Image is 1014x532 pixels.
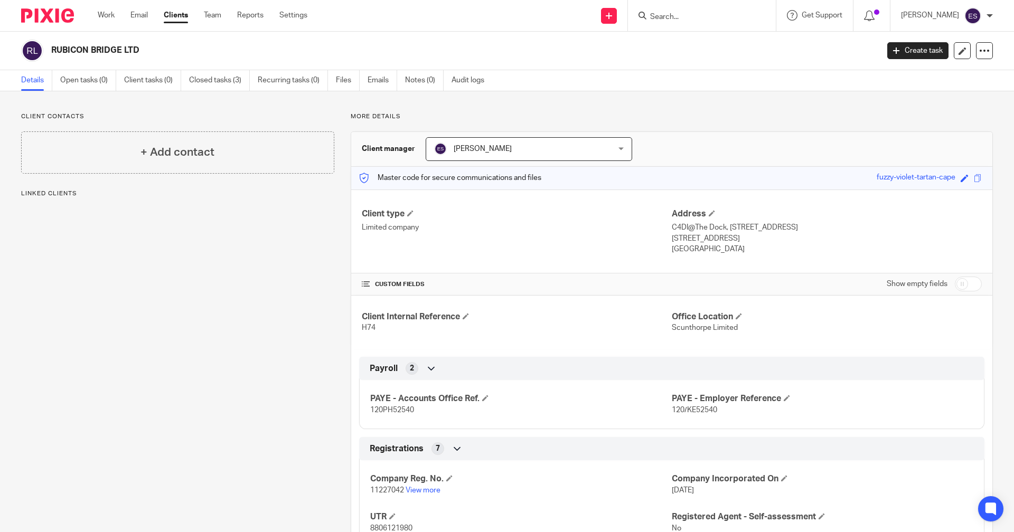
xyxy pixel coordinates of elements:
[877,172,955,184] div: fuzzy-violet-tartan-cape
[370,363,398,374] span: Payroll
[60,70,116,91] a: Open tasks (0)
[189,70,250,91] a: Closed tasks (3)
[454,145,512,153] span: [PERSON_NAME]
[672,324,738,331] span: Scunthorpe Limited
[51,45,707,56] h2: RUBICON BRIDGE LTD
[21,112,334,121] p: Client contacts
[672,406,717,414] span: 120/KE52540
[21,70,52,91] a: Details
[258,70,328,91] a: Recurring tasks (0)
[362,222,672,233] p: Limited company
[370,473,672,484] h4: Company Reg. No.
[98,10,115,21] a: Work
[370,487,404,494] span: 11227042
[436,443,440,454] span: 7
[406,487,440,494] a: View more
[672,208,982,220] h4: Address
[672,244,982,254] p: [GEOGRAPHIC_DATA]
[124,70,181,91] a: Client tasks (0)
[672,311,982,322] h4: Office Location
[410,363,414,374] span: 2
[21,8,74,23] img: Pixie
[405,70,444,91] a: Notes (0)
[362,311,672,322] h4: Client Internal Reference
[140,144,214,160] h4: + Add contact
[672,487,694,494] span: [DATE]
[336,70,360,91] a: Files
[362,144,415,154] h3: Client manager
[370,443,424,454] span: Registrations
[362,280,672,289] h4: CUSTOM FIELDS
[672,233,982,244] p: [STREET_ADDRESS]
[887,42,949,59] a: Create task
[21,189,334,198] p: Linked clients
[370,525,412,532] span: 8806121980
[901,10,959,21] p: [PERSON_NAME]
[370,511,672,522] h4: UTR
[672,473,973,484] h4: Company Incorporated On
[672,511,973,522] h4: Registered Agent - Self-assessment
[370,406,414,414] span: 120PH52540
[21,40,43,62] img: svg%3E
[887,279,947,289] label: Show empty fields
[370,393,672,404] h4: PAYE - Accounts Office Ref.
[237,10,264,21] a: Reports
[362,324,375,331] span: H74
[204,10,221,21] a: Team
[362,208,672,220] h4: Client type
[351,112,993,121] p: More details
[672,222,982,233] p: C4DI@The Dock, [STREET_ADDRESS]
[672,393,973,404] h4: PAYE - Employer Reference
[130,10,148,21] a: Email
[964,7,981,24] img: svg%3E
[279,10,307,21] a: Settings
[649,13,744,22] input: Search
[359,173,541,183] p: Master code for secure communications and files
[368,70,397,91] a: Emails
[452,70,492,91] a: Audit logs
[672,525,681,532] span: No
[802,12,842,19] span: Get Support
[434,142,447,155] img: svg%3E
[164,10,188,21] a: Clients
